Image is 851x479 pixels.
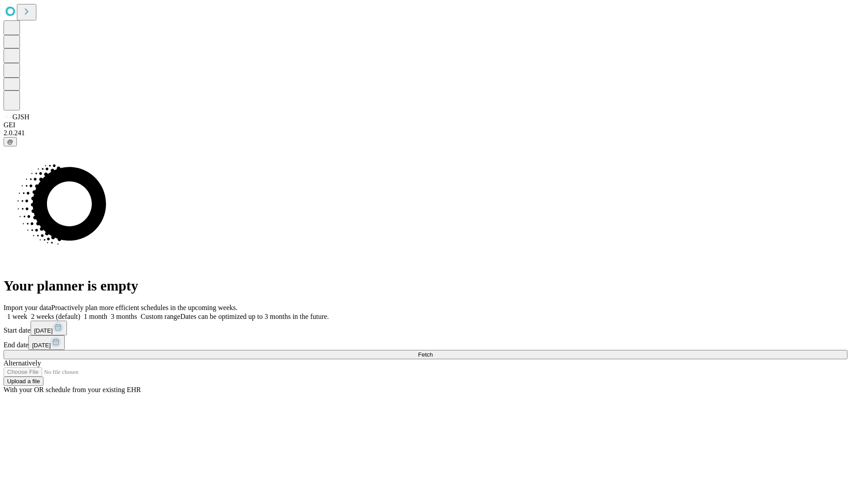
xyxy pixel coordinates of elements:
span: [DATE] [34,327,53,334]
span: 1 month [84,313,107,320]
span: 2 weeks (default) [31,313,80,320]
span: 1 week [7,313,27,320]
div: GEI [4,121,847,129]
button: Fetch [4,350,847,359]
span: @ [7,138,13,145]
span: Fetch [418,351,433,358]
span: 3 months [111,313,137,320]
span: GJSH [12,113,29,121]
span: Custom range [141,313,180,320]
button: @ [4,137,17,146]
button: [DATE] [31,321,67,335]
span: With your OR schedule from your existing EHR [4,386,141,393]
span: Dates can be optimized up to 3 months in the future. [180,313,329,320]
div: Start date [4,321,847,335]
div: 2.0.241 [4,129,847,137]
h1: Your planner is empty [4,278,847,294]
button: Upload a file [4,377,43,386]
span: [DATE] [32,342,51,349]
span: Import your data [4,304,51,311]
button: [DATE] [28,335,65,350]
span: Alternatively [4,359,41,367]
div: End date [4,335,847,350]
span: Proactively plan more efficient schedules in the upcoming weeks. [51,304,238,311]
